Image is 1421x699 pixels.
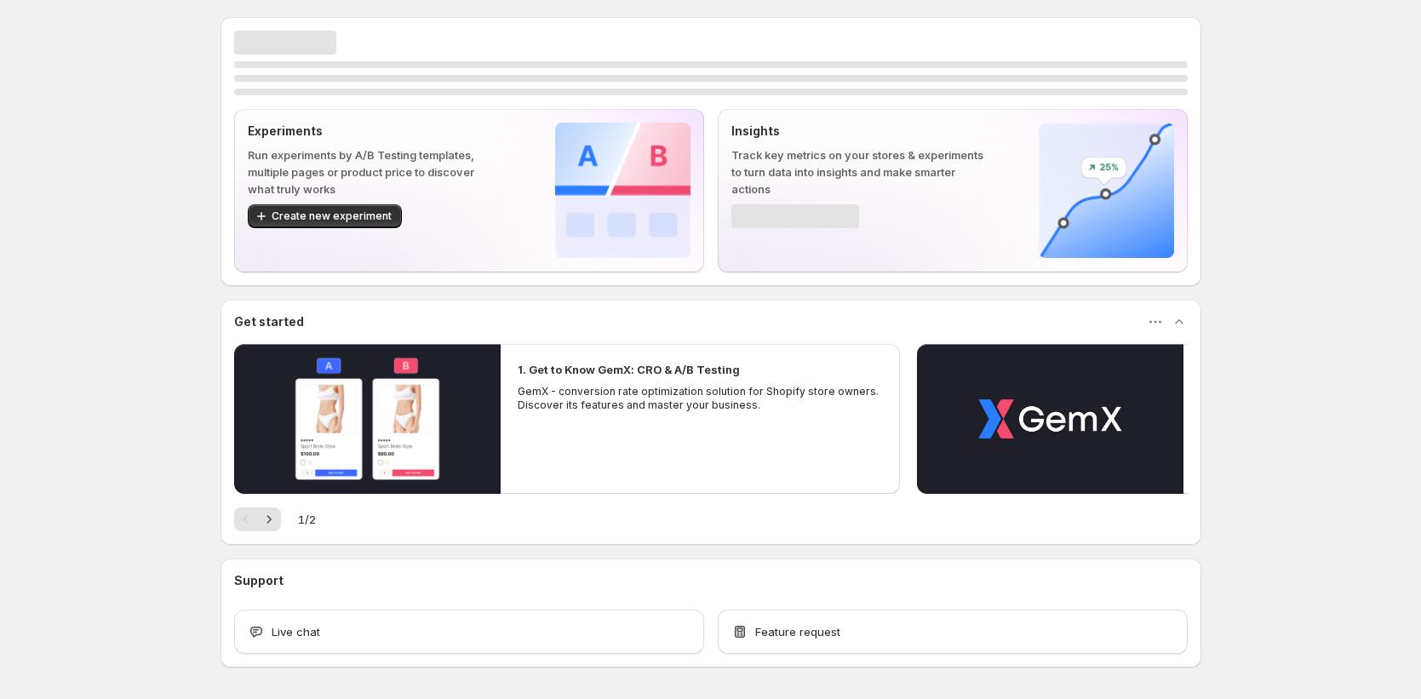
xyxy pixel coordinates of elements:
[731,146,984,198] p: Track key metrics on your stores & experiments to turn data into insights and make smarter actions
[248,123,501,140] p: Experiments
[257,507,281,531] button: Next
[234,344,501,494] button: Play video
[518,361,740,378] h2: 1. Get to Know GemX: CRO & A/B Testing
[518,385,884,412] p: GemX - conversion rate optimization solution for Shopify store owners. Discover its features and ...
[248,146,501,198] p: Run experiments by A/B Testing templates, multiple pages or product price to discover what truly ...
[755,623,840,640] span: Feature request
[272,623,320,640] span: Live chat
[234,572,284,589] h3: Support
[917,344,1183,494] button: Play video
[234,507,281,531] nav: Pagination
[1039,123,1174,258] img: Insights
[298,511,316,528] span: 1 / 2
[731,123,984,140] p: Insights
[555,123,690,258] img: Experiments
[272,209,392,223] span: Create new experiment
[234,313,304,330] h3: Get started
[248,204,402,228] button: Create new experiment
